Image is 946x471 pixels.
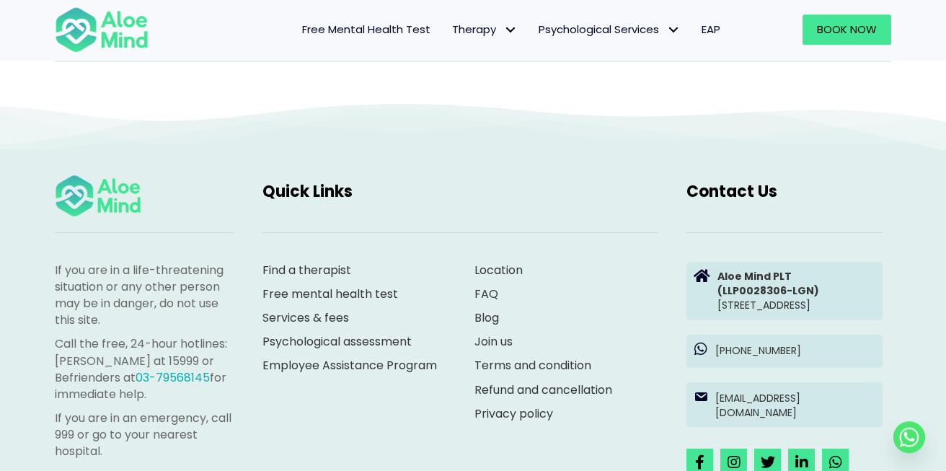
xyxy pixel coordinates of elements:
[663,19,684,40] span: Psychological Services: submenu
[474,309,499,326] a: Blog
[528,14,691,45] a: Psychological ServicesPsychological Services: submenu
[717,269,792,283] strong: Aloe Mind PLT
[686,180,777,203] span: Contact Us
[474,405,553,422] a: Privacy policy
[686,262,883,320] a: Aloe Mind PLT(LLP0028306-LGN)[STREET_ADDRESS]
[715,391,875,421] p: [EMAIL_ADDRESS][DOMAIN_NAME]
[291,14,441,45] a: Free Mental Health Test
[262,180,353,203] span: Quick Links
[702,22,720,37] span: EAP
[262,286,398,302] a: Free mental health test
[686,335,883,368] a: [PHONE_NUMBER]
[500,19,521,40] span: Therapy: submenu
[817,22,877,37] span: Book Now
[715,343,875,358] p: [PHONE_NUMBER]
[474,286,498,302] a: FAQ
[452,22,517,37] span: Therapy
[55,262,234,329] p: If you are in a life-threatening situation or any other person may be in danger, do not use this ...
[474,262,523,278] a: Location
[474,357,591,374] a: Terms and condition
[686,382,883,428] a: [EMAIL_ADDRESS][DOMAIN_NAME]
[55,6,149,53] img: Aloe mind Logo
[803,14,891,45] a: Book Now
[302,22,430,37] span: Free Mental Health Test
[441,14,528,45] a: TherapyTherapy: submenu
[474,333,513,350] a: Join us
[167,14,731,45] nav: Menu
[474,382,612,398] a: Refund and cancellation
[55,410,234,460] p: If you are in an emergency, call 999 or go to your nearest hospital.
[893,421,925,453] a: Whatsapp
[55,174,141,218] img: Aloe mind Logo
[691,14,731,45] a: EAP
[262,333,412,350] a: Psychological assessment
[717,269,875,313] p: [STREET_ADDRESS]
[262,262,351,278] a: Find a therapist
[55,335,234,402] p: Call the free, 24-hour hotlines: [PERSON_NAME] at 15999 or Befrienders at for immediate help.
[717,283,819,298] strong: (LLP0028306-LGN)
[262,309,349,326] a: Services & fees
[262,357,437,374] a: Employee Assistance Program
[136,369,210,386] a: 03-79568145
[539,22,680,37] span: Psychological Services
